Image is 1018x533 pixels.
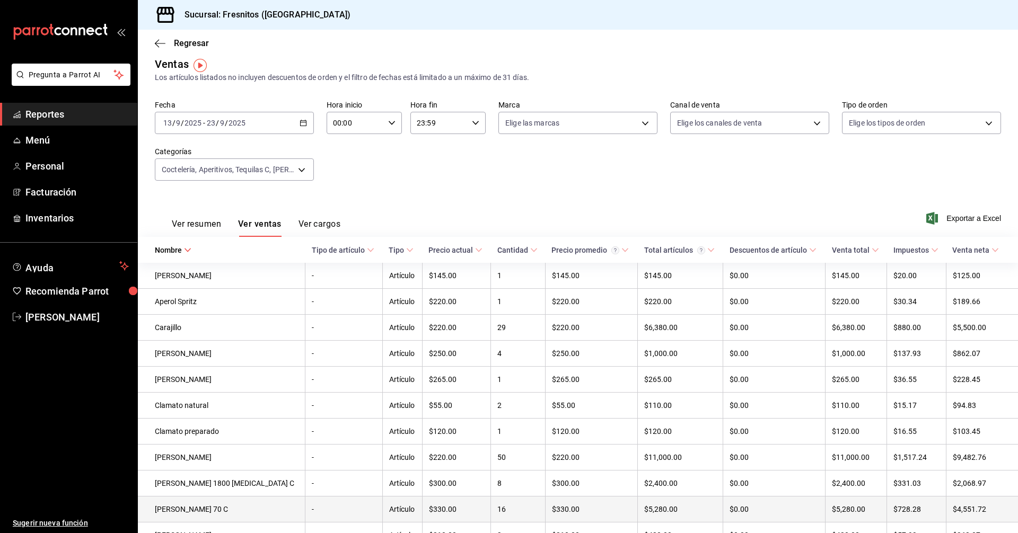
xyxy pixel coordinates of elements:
td: - [305,367,383,393]
td: $220.00 [422,289,490,315]
td: 4 [491,341,546,367]
label: Fecha [155,101,314,109]
svg: Precio promedio = Total artículos / cantidad [611,246,619,254]
td: $0.00 [723,445,826,470]
button: Regresar [155,38,209,48]
td: $15.17 [887,393,946,419]
span: Tipo [389,246,414,254]
span: Elige los tipos de orden [849,118,925,128]
td: $4,551.72 [946,496,1018,522]
td: - [305,419,383,445]
button: Ver ventas [238,219,282,237]
span: Total artículos [644,246,715,254]
td: $300.00 [545,470,637,496]
td: $137.93 [887,341,946,367]
td: $0.00 [723,496,826,522]
input: -- [206,119,216,127]
td: Artículo [382,289,422,315]
span: Impuestos [893,246,938,254]
div: Ventas [155,56,189,72]
div: Venta neta [952,246,989,254]
td: $145.00 [638,263,723,289]
span: Inventarios [25,211,129,225]
td: Artículo [382,341,422,367]
span: Personal [25,159,129,173]
td: $11,000.00 [826,445,887,470]
td: $145.00 [545,263,637,289]
td: $1,517.24 [887,445,946,470]
td: $5,280.00 [638,496,723,522]
div: Impuestos [893,246,929,254]
td: $331.03 [887,470,946,496]
a: Pregunta a Parrot AI [7,77,130,88]
td: $0.00 [723,367,826,393]
td: [PERSON_NAME] [138,341,305,367]
td: $250.00 [545,341,637,367]
span: Facturación [25,185,129,199]
span: / [181,119,184,127]
td: Clamato preparado [138,419,305,445]
input: ---- [228,119,246,127]
div: Los artículos listados no incluyen descuentos de orden y el filtro de fechas está limitado a un m... [155,72,1001,83]
td: - [305,445,383,470]
td: [PERSON_NAME] 1800 [MEDICAL_DATA] C [138,470,305,496]
span: Pregunta a Parrot AI [29,69,114,81]
label: Categorías [155,148,314,155]
td: Artículo [382,315,422,341]
h3: Sucursal: Fresnitos ([GEOGRAPHIC_DATA]) [176,8,350,21]
input: -- [163,119,172,127]
button: Ver cargos [299,219,341,237]
td: $0.00 [723,393,826,419]
td: $0.00 [723,419,826,445]
td: $110.00 [638,393,723,419]
span: Recomienda Parrot [25,284,129,298]
td: 16 [491,496,546,522]
td: $5,500.00 [946,315,1018,341]
button: Tooltip marker [194,59,207,72]
td: $0.00 [723,289,826,315]
td: $20.00 [887,263,946,289]
label: Hora inicio [327,101,402,109]
button: Exportar a Excel [928,212,1001,225]
div: Tipo de artículo [312,246,365,254]
td: $220.00 [422,445,490,470]
td: - [305,341,383,367]
span: Descuentos de artículo [730,246,817,254]
span: Coctelería, Aperitivos, Tequilas C, [PERSON_NAME] C [162,164,294,175]
td: $55.00 [545,393,637,419]
td: $265.00 [638,367,723,393]
div: navigation tabs [172,219,340,237]
td: $120.00 [545,419,637,445]
td: $55.00 [422,393,490,419]
td: $228.45 [946,367,1018,393]
span: Elige los canales de venta [677,118,762,128]
td: $11,000.00 [638,445,723,470]
td: $265.00 [545,367,637,393]
td: $110.00 [826,393,887,419]
td: [PERSON_NAME] 70 C [138,496,305,522]
td: - [305,470,383,496]
td: $2,400.00 [826,470,887,496]
td: $265.00 [826,367,887,393]
div: Precio promedio [551,246,619,254]
td: $220.00 [422,315,490,341]
td: $94.83 [946,393,1018,419]
span: Reportes [25,107,129,121]
td: Aperol Spritz [138,289,305,315]
td: Artículo [382,445,422,470]
td: [PERSON_NAME] [138,263,305,289]
span: Sugerir nueva función [13,518,129,529]
td: $880.00 [887,315,946,341]
td: Artículo [382,367,422,393]
td: $2,400.00 [638,470,723,496]
td: $250.00 [422,341,490,367]
td: 1 [491,367,546,393]
span: Menú [25,133,129,147]
td: 1 [491,263,546,289]
svg: El total artículos considera cambios de precios en los artículos así como costos adicionales por ... [697,246,705,254]
td: $36.55 [887,367,946,393]
td: $2,068.97 [946,470,1018,496]
td: $220.00 [545,315,637,341]
td: Clamato natural [138,393,305,419]
td: [PERSON_NAME] [138,445,305,470]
